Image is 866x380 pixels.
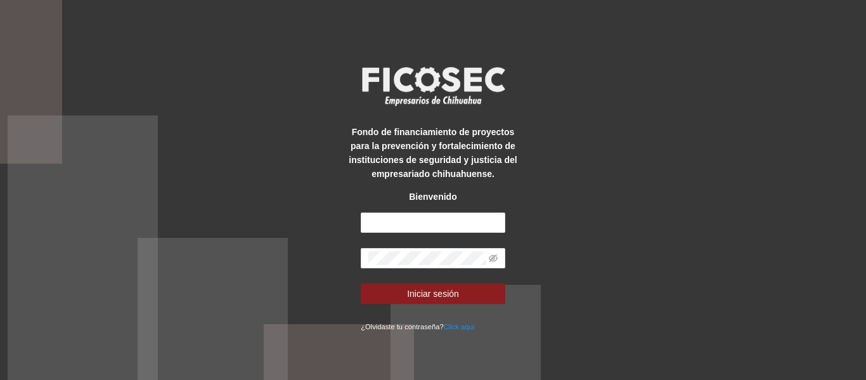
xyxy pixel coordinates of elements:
span: Iniciar sesión [407,287,459,301]
strong: Bienvenido [409,192,456,202]
img: logo [354,63,512,110]
span: eye-invisible [489,254,498,263]
strong: Fondo de financiamiento de proyectos para la prevención y fortalecimiento de instituciones de seg... [349,127,517,179]
small: ¿Olvidaste tu contraseña? [361,323,474,331]
a: Click aqui [444,323,475,331]
button: Iniciar sesión [361,284,505,304]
